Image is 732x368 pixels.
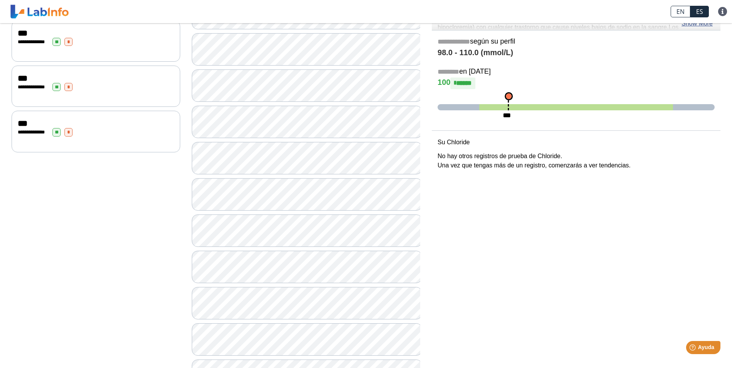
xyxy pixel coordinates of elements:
h4: 98.0 - 110.0 (mmol/L) [438,48,715,57]
iframe: Help widget launcher [663,338,724,360]
p: Su Chloride [438,138,715,147]
h5: en [DATE] [438,68,715,76]
a: EN [671,6,690,17]
a: Show More [681,19,713,28]
h4: 100 [438,78,715,89]
a: ES [690,6,709,17]
p: No hay otros registros de prueba de Chloride. Una vez que tengas más de un registro, comenzarás a... [438,152,715,170]
h5: según su perfil [438,37,715,46]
